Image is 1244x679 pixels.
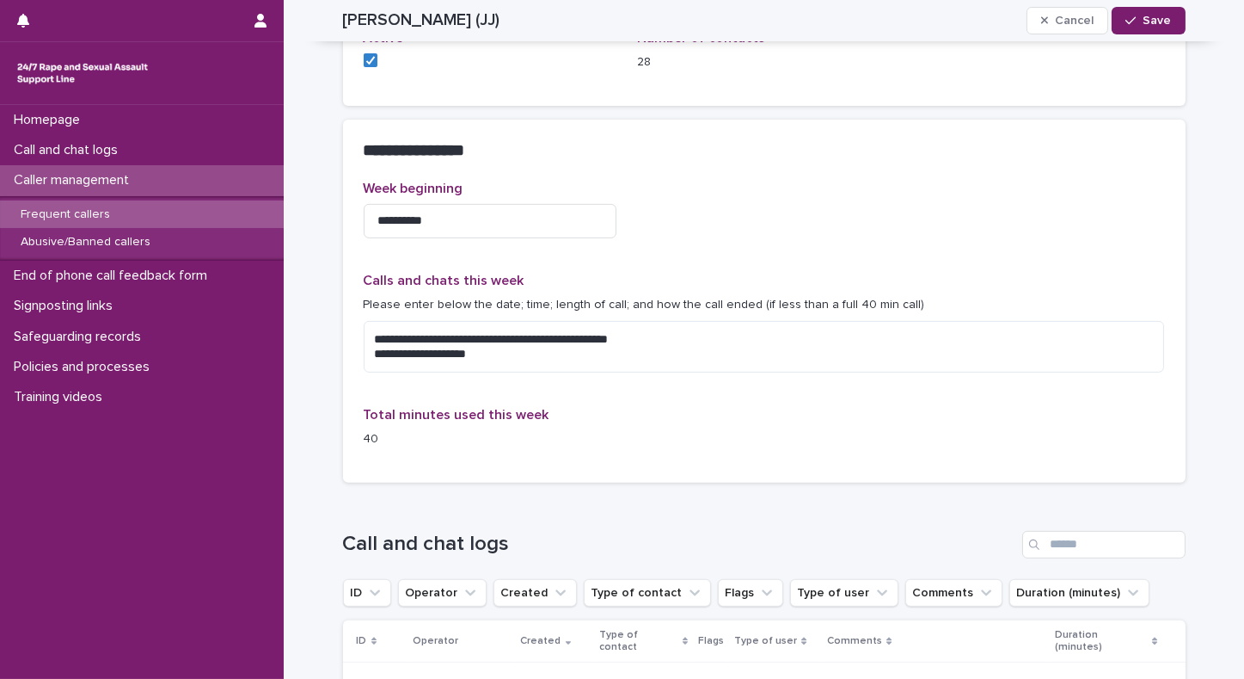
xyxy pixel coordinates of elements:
[637,53,891,71] p: 28
[364,274,524,287] span: Calls and chats this week
[1112,7,1185,34] button: Save
[827,632,882,651] p: Comments
[7,389,116,405] p: Training videos
[7,235,164,250] p: Abusive/Banned callers
[357,632,367,651] p: ID
[7,207,124,222] p: Frequent callers
[7,359,163,375] p: Policies and processes
[521,632,561,651] p: Created
[364,296,1165,314] p: Please enter below the date; time; length of call; and how the call ended (if less than a full 40...
[7,298,126,314] p: Signposting links
[790,579,898,607] button: Type of user
[364,430,617,448] p: 40
[398,579,487,607] button: Operator
[1009,579,1149,607] button: Duration (minutes)
[698,632,724,651] p: Flags
[7,268,221,284] p: End of phone call feedback form
[364,182,463,195] span: Week beginning
[7,329,155,345] p: Safeguarding records
[343,579,391,607] button: ID
[718,579,783,607] button: Flags
[364,31,404,45] span: Active
[1056,626,1149,657] p: Duration (minutes)
[414,632,459,651] p: Operator
[364,408,549,422] span: Total minutes used this week
[637,31,765,45] span: Number of contacts
[343,532,1015,557] h1: Call and chat logs
[14,56,151,90] img: rhQMoQhaT3yELyF149Cw
[1022,531,1186,559] input: Search
[7,142,132,158] p: Call and chat logs
[7,112,94,128] p: Homepage
[7,172,143,188] p: Caller management
[1026,7,1109,34] button: Cancel
[1143,15,1172,27] span: Save
[905,579,1002,607] button: Comments
[584,579,711,607] button: Type of contact
[1055,15,1094,27] span: Cancel
[599,626,678,657] p: Type of contact
[493,579,577,607] button: Created
[734,632,797,651] p: Type of user
[343,10,500,30] h2: [PERSON_NAME] (JJ)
